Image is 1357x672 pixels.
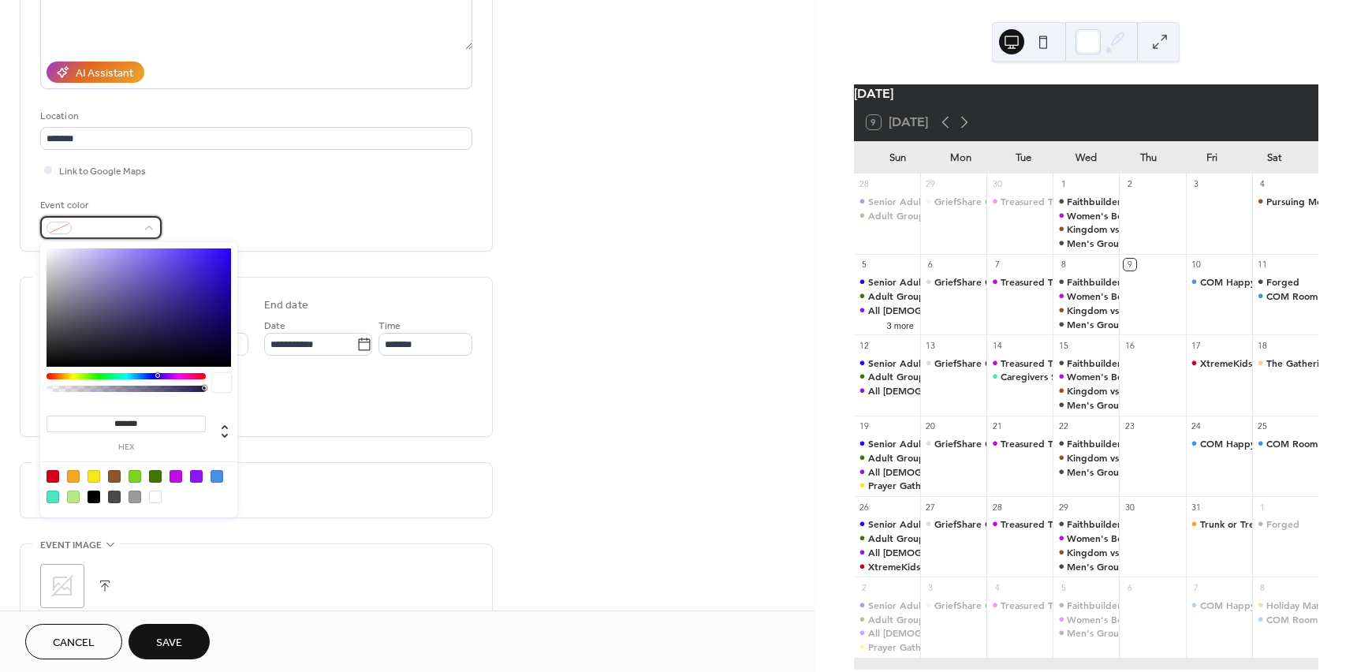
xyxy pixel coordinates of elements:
[1191,339,1202,351] div: 17
[1252,517,1318,531] div: Forged
[991,259,1003,271] div: 7
[1001,357,1073,370] div: Treasured Times
[149,491,162,503] div: #FFFFFF
[868,465,1181,479] div: All [DEMOGRAPHIC_DATA] Immersion: Exploring Holiness in Scripture
[1053,384,1119,398] div: Kingdom vs Culture, “Living the Kingdom Way”
[1252,599,1318,612] div: Holiday Market
[1053,209,1119,222] div: Women's Book Study
[1257,501,1269,513] div: 1
[170,470,182,483] div: #BD10E0
[986,437,1053,450] div: Treasured Times
[1067,384,1281,398] div: Kingdom vs Culture, “Living the Kingdom Way”
[920,599,986,612] div: GriefShare Group
[854,640,920,654] div: Prayer Gathering
[868,209,944,222] div: Adult Group Life
[88,491,100,503] div: #000000
[920,275,986,289] div: GriefShare Group
[854,84,1318,103] div: [DATE]
[867,142,930,174] div: Sun
[1053,546,1119,559] div: Kingdom vs Culture, “Living the Kingdom Way”
[190,470,203,483] div: #9013FE
[1057,420,1069,432] div: 22
[934,599,1013,612] div: GriefShare Group
[1252,289,1318,303] div: COM Room Visits
[1001,370,1120,383] div: Caregivers Support Group
[1001,437,1073,450] div: Treasured Times
[986,599,1053,612] div: Treasured Times
[1117,142,1180,174] div: Thu
[1053,304,1119,317] div: Kingdom vs Culture, “Living the Kingdom Way”
[925,420,937,432] div: 20
[1180,142,1243,174] div: Fri
[854,357,920,370] div: Senior Adult Sunday School
[868,357,990,370] div: Senior Adult [DATE] School
[1257,178,1269,190] div: 4
[1266,613,1344,626] div: COM Room Visits
[986,357,1053,370] div: Treasured Times
[1053,437,1119,450] div: Faithbuilders
[1001,599,1073,612] div: Treasured Times
[934,195,1013,208] div: GriefShare Group
[149,470,162,483] div: #417505
[1186,599,1252,612] div: COM Happy Hour at Linden Grove
[108,491,121,503] div: #4A4A4A
[868,195,990,208] div: Senior Adult [DATE] School
[868,532,944,545] div: Adult Group Life
[25,624,122,659] button: Cancel
[859,259,870,271] div: 5
[1186,437,1252,450] div: COM Happy Hour at Linden Grove
[1067,237,1144,250] div: Men's Group Life
[920,517,986,531] div: GriefShare Group
[868,640,945,654] div: Prayer Gathering
[1186,517,1252,531] div: Trunk or Treat
[47,62,144,83] button: AI Assistant
[986,370,1053,383] div: Caregivers Support Group
[854,465,920,479] div: All Church Immersion: Exploring Holiness in Scripture
[1266,289,1344,303] div: COM Room Visits
[1054,142,1117,174] div: Wed
[67,491,80,503] div: #B8E986
[1057,501,1069,513] div: 29
[59,163,146,180] span: Link to Google Maps
[854,275,920,289] div: Senior Adult Sunday School
[1057,339,1069,351] div: 15
[156,635,182,651] span: Save
[934,517,1013,531] div: GriefShare Group
[854,599,920,612] div: Senior Adult Sunday School
[1067,613,1162,626] div: Women's Book Study
[1053,195,1119,208] div: Faithbuilders
[854,370,920,383] div: Adult Group Life
[986,275,1053,289] div: Treasured Times
[1053,289,1119,303] div: Women's Book Study
[1057,178,1069,190] div: 1
[1257,581,1269,593] div: 8
[1124,178,1135,190] div: 2
[991,581,1003,593] div: 4
[378,318,401,334] span: Time
[264,318,285,334] span: Date
[1124,259,1135,271] div: 9
[129,470,141,483] div: #7ED321
[925,581,937,593] div: 3
[1053,613,1119,626] div: Women's Book Study
[1186,357,1252,370] div: XtremeKids Edge Event
[1252,195,1318,208] div: Pursuing More The MORE Conference
[1191,501,1202,513] div: 31
[1257,259,1269,271] div: 11
[1067,599,1125,612] div: Faithbuilders
[868,599,990,612] div: Senior Adult [DATE] School
[854,626,920,640] div: All Church Immersion: Exploring Holiness in Scripture
[868,451,944,465] div: Adult Group Life
[67,470,80,483] div: #F5A623
[934,357,1013,370] div: GriefShare Group
[1001,195,1073,208] div: Treasured Times
[868,370,944,383] div: Adult Group Life
[854,451,920,465] div: Adult Group Life
[868,613,944,626] div: Adult Group Life
[859,501,870,513] div: 26
[868,289,944,303] div: Adult Group Life
[854,479,920,492] div: Prayer Gathering
[1266,357,1331,370] div: The Gathering
[40,564,84,608] div: ;
[859,420,870,432] div: 19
